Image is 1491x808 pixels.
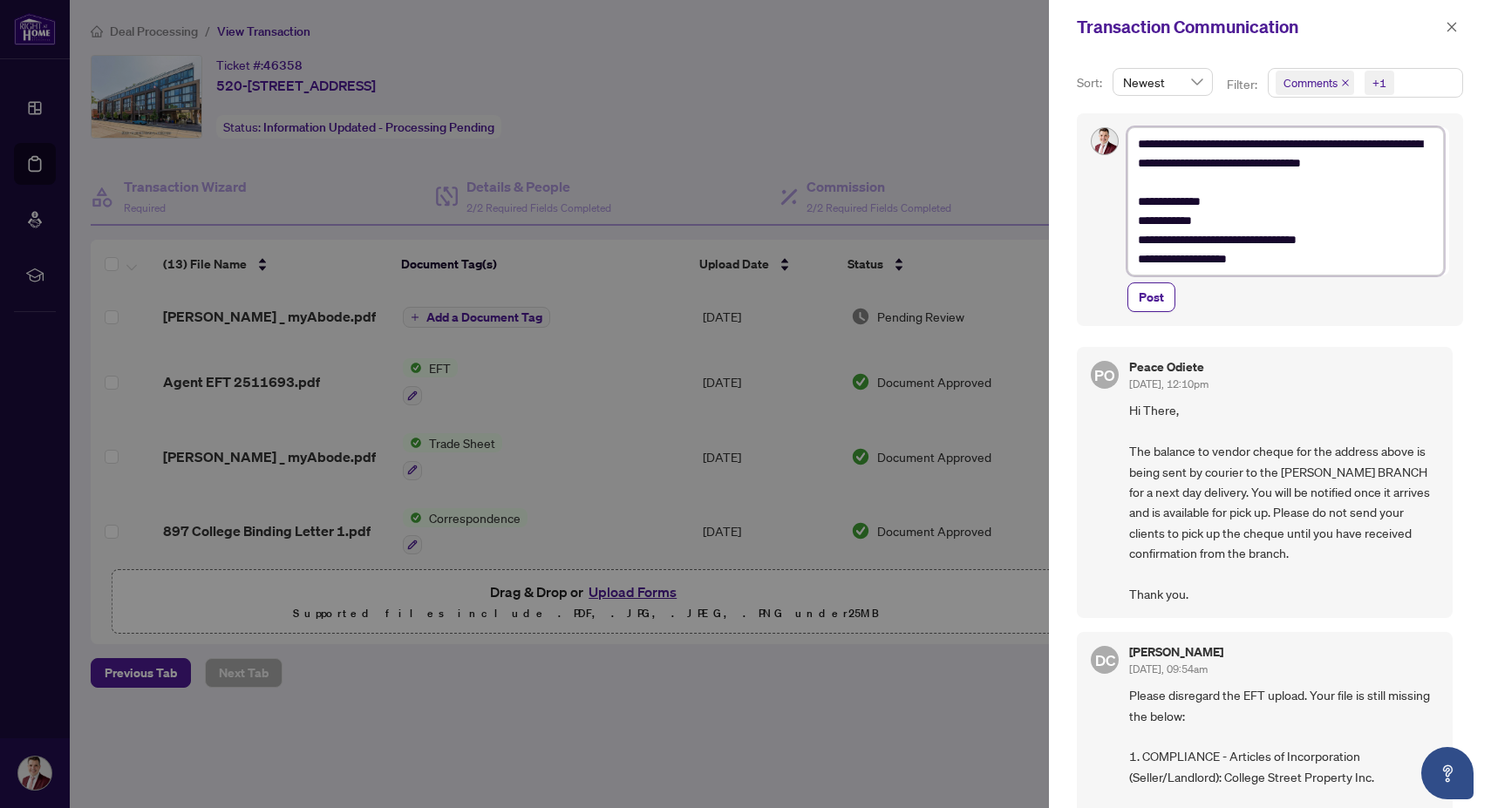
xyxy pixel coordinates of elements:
[1092,128,1118,154] img: Profile Icon
[1372,74,1386,92] div: +1
[1129,400,1439,604] span: Hi There, The balance to vendor cheque for the address above is being sent by courier to the [PER...
[1139,283,1164,311] span: Post
[1129,377,1208,390] span: [DATE], 12:10pm
[1129,361,1208,373] h5: Peace Odiete
[1077,14,1440,40] div: Transaction Communication
[1077,73,1106,92] p: Sort:
[1129,646,1223,658] h5: [PERSON_NAME]
[1341,78,1350,87] span: close
[1227,75,1260,94] p: Filter:
[1094,363,1114,387] span: PO
[1421,747,1474,799] button: Open asap
[1276,71,1354,95] span: Comments
[1446,21,1458,33] span: close
[1127,282,1175,312] button: Post
[1123,69,1202,95] span: Newest
[1129,662,1208,676] span: [DATE], 09:54am
[1094,648,1115,672] span: DC
[1283,74,1338,92] span: Comments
